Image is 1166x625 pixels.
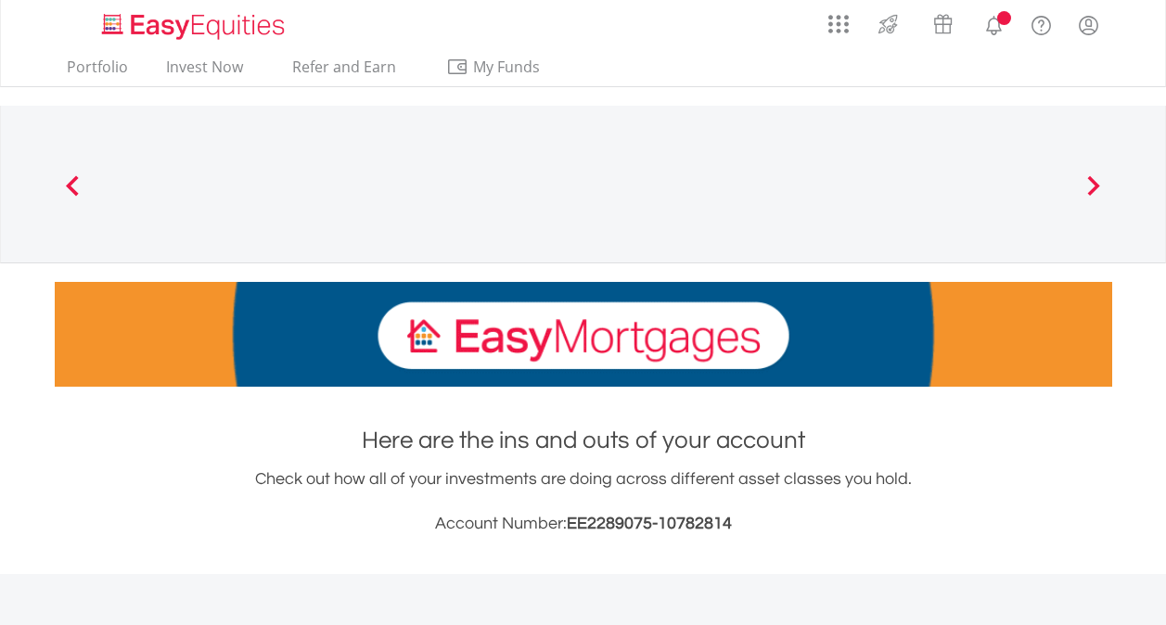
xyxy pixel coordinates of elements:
img: thrive-v2.svg [873,9,903,39]
span: EE2289075-10782814 [567,515,732,532]
a: Vouchers [916,5,970,39]
h1: Here are the ins and outs of your account [55,424,1112,457]
a: AppsGrid [816,5,861,34]
a: Refer and Earn [274,57,416,86]
a: My Profile [1065,5,1112,45]
h3: Account Number: [55,511,1112,537]
span: My Funds [446,55,568,79]
img: EasyEquities_Logo.png [98,11,292,42]
img: vouchers-v2.svg [928,9,958,39]
img: grid-menu-icon.svg [828,14,849,34]
a: Home page [95,5,292,42]
img: EasyMortage Promotion Banner [55,282,1112,387]
a: Portfolio [59,57,135,86]
a: Invest Now [159,57,250,86]
a: FAQ's and Support [1018,5,1065,42]
div: Check out how all of your investments are doing across different asset classes you hold. [55,466,1112,537]
span: Refer and Earn [292,57,396,77]
a: Notifications [970,5,1018,42]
